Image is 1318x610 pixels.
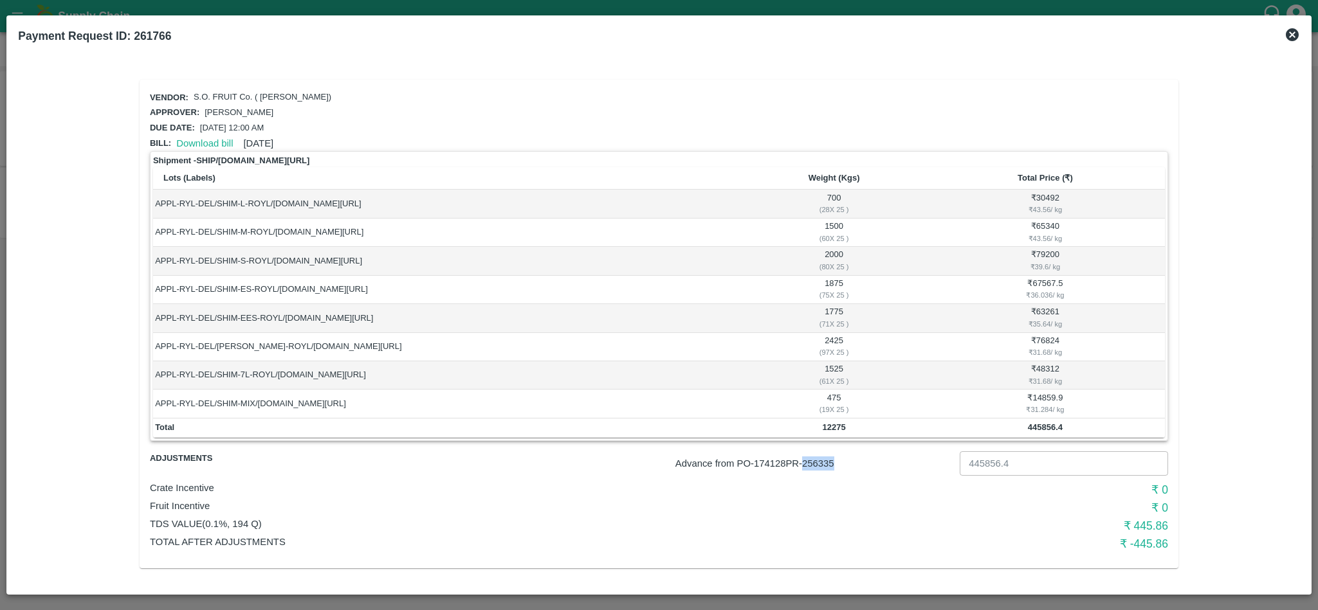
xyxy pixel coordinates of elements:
[928,346,1163,358] div: ₹ 31.68 / kg
[926,219,1165,247] td: ₹ 65340
[150,535,828,549] p: Total After adjustments
[153,219,742,247] td: APPL-RYL-DEL/SHIM-M-ROYL/[DOMAIN_NAME][URL]
[809,173,860,183] b: Weight (Kgs)
[926,333,1165,361] td: ₹ 76824
[828,481,1168,499] h6: ₹ 0
[1028,422,1063,432] b: 445856.4
[742,390,925,418] td: 475
[205,107,273,119] p: [PERSON_NAME]
[928,289,1163,301] div: ₹ 36.036 / kg
[675,456,955,471] p: Advance from PO- 174128 PR- 256335
[960,451,1168,476] input: Advance
[745,346,924,358] div: ( 97 X 25 )
[150,123,195,132] span: Due date:
[745,375,924,387] div: ( 61 X 25 )
[153,190,742,218] td: APPL-RYL-DEL/SHIM-L-ROYL/[DOMAIN_NAME][URL]
[150,499,828,513] p: Fruit Incentive
[153,390,742,418] td: APPL-RYL-DEL/SHIM-MIX/[DOMAIN_NAME][URL]
[926,247,1165,275] td: ₹ 79200
[823,422,846,432] b: 12275
[928,318,1163,330] div: ₹ 35.64 / kg
[153,304,742,332] td: APPL-RYL-DEL/SHIM-EES-ROYL/[DOMAIN_NAME][URL]
[150,138,171,148] span: Bill:
[153,247,742,275] td: APPL-RYL-DEL/SHIM-S-ROYL/[DOMAIN_NAME][URL]
[1018,173,1073,183] b: Total Price (₹)
[926,361,1165,390] td: ₹ 48312
[153,361,742,390] td: APPL-RYL-DEL/SHIM-7L-ROYL/[DOMAIN_NAME][URL]
[163,173,215,183] b: Lots (Labels)
[745,204,924,215] div: ( 28 X 25 )
[928,375,1163,387] div: ₹ 31.68 / kg
[742,276,925,304] td: 1875
[742,333,925,361] td: 2425
[742,247,925,275] td: 2000
[928,404,1163,415] div: ₹ 31.284 / kg
[150,107,199,117] span: Approver:
[150,481,828,495] p: Crate Incentive
[194,91,331,103] p: S.O. FRUIT Co. ( [PERSON_NAME])
[828,517,1168,535] h6: ₹ 445.86
[153,276,742,304] td: APPL-RYL-DEL/SHIM-ES-ROYL/[DOMAIN_NAME][URL]
[928,261,1163,273] div: ₹ 39.6 / kg
[928,204,1163,215] div: ₹ 43.56 / kg
[926,390,1165,418] td: ₹ 14859.9
[155,422,174,432] b: Total
[828,535,1168,553] h6: ₹ -445.86
[926,276,1165,304] td: ₹ 67567.5
[153,333,742,361] td: APPL-RYL-DEL/[PERSON_NAME]-ROYL/[DOMAIN_NAME][URL]
[150,517,828,531] p: TDS VALUE (0.1%, 194 Q)
[742,190,925,218] td: 700
[745,233,924,244] div: ( 60 X 25 )
[176,138,233,148] a: Download bill
[745,318,924,330] div: ( 71 X 25 )
[18,30,171,42] b: Payment Request ID: 261766
[926,190,1165,218] td: ₹ 30492
[745,261,924,273] div: ( 80 X 25 )
[200,122,264,134] p: [DATE] 12:00 AM
[742,361,925,390] td: 1525
[153,154,309,167] strong: Shipment - SHIP/[DOMAIN_NAME][URL]
[150,93,188,102] span: Vendor:
[828,499,1168,517] h6: ₹ 0
[742,219,925,247] td: 1500
[926,304,1165,332] td: ₹ 63261
[742,304,925,332] td: 1775
[243,138,273,148] span: [DATE]
[150,451,320,466] span: Adjustments
[745,404,924,415] div: ( 19 X 25 )
[928,233,1163,244] div: ₹ 43.56 / kg
[745,289,924,301] div: ( 75 X 25 )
